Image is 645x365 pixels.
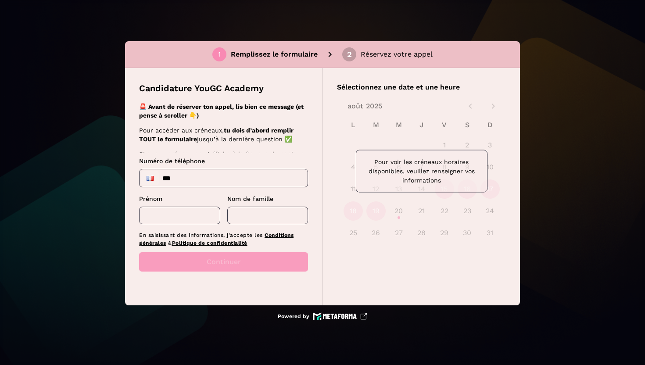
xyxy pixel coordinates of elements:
p: Sélectionnez une date et une heure [337,82,506,93]
strong: 🚨 Avant de réserver ton appel, lis bien ce message (et pense à scroller 👇) [139,103,304,119]
p: Pour accéder aux créneaux, jusqu’à la dernière question ✅ [139,126,305,143]
p: Powered by [278,313,309,320]
span: Prénom [139,195,162,202]
p: Remplissez le formulaire [231,49,318,60]
span: Nom de famille [227,195,273,202]
span: & [168,240,172,246]
a: Powered by [278,312,367,320]
p: En saisissant des informations, j'accepte les [139,231,308,247]
p: Réservez votre appel [361,49,433,60]
a: Politique de confidentialité [172,240,247,246]
p: Si aucun créneau ne s’affiche à la fin, pas de panique : [139,150,305,167]
div: France: + 33 [141,171,159,185]
div: 1 [218,50,221,58]
span: Numéro de téléphone [139,157,205,165]
p: Candidature YouGC Academy [139,82,264,94]
p: Pour voir les créneaux horaires disponibles, veuillez renseigner vos informations [363,157,480,185]
div: 2 [347,50,352,58]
